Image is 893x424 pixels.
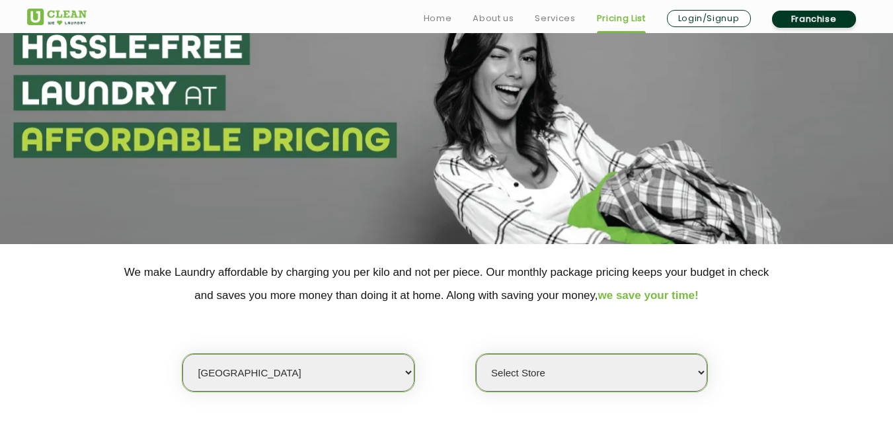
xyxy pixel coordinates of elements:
a: Home [424,11,452,26]
a: Franchise [772,11,856,28]
img: UClean Laundry and Dry Cleaning [27,9,87,25]
a: Login/Signup [667,10,751,27]
a: About us [473,11,514,26]
p: We make Laundry affordable by charging you per kilo and not per piece. Our monthly package pricin... [27,261,867,307]
a: Pricing List [597,11,646,26]
a: Services [535,11,575,26]
span: we save your time! [598,289,699,302]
